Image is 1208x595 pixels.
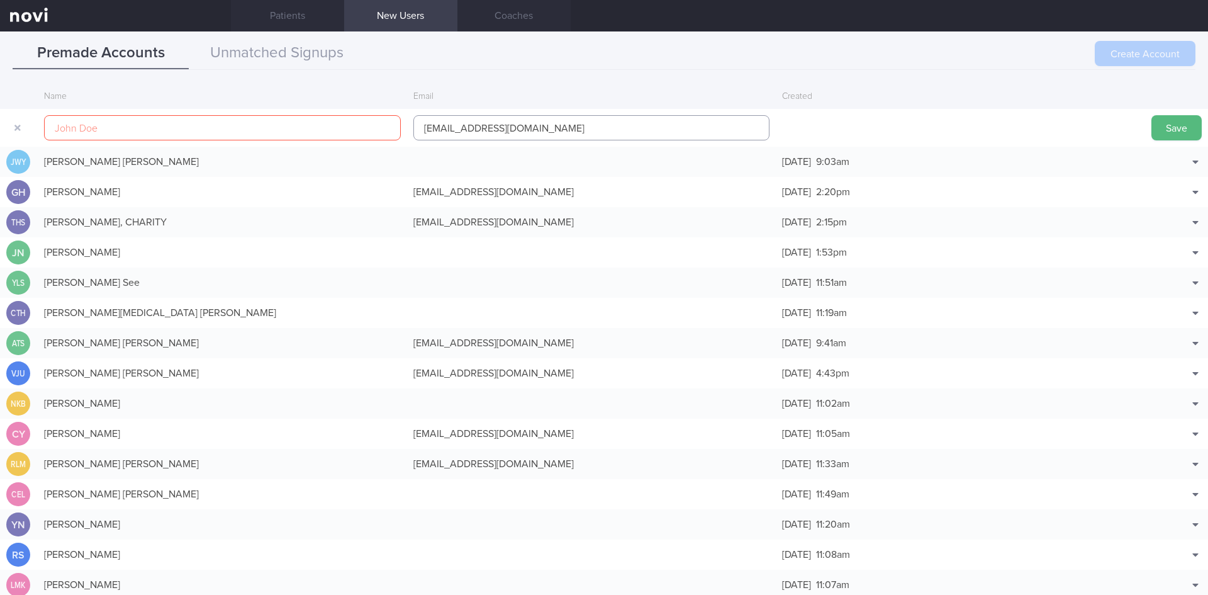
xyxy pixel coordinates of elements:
button: Unmatched Signups [189,38,365,69]
span: 11:05am [816,429,850,439]
div: [PERSON_NAME] [38,421,407,446]
div: [EMAIL_ADDRESS][DOMAIN_NAME] [407,361,776,386]
div: [PERSON_NAME] [PERSON_NAME] [38,361,407,386]
div: RS [6,543,30,567]
span: [DATE] [782,338,811,348]
span: 11:19am [816,308,847,318]
div: YN [6,513,30,537]
div: [PERSON_NAME] [PERSON_NAME] [38,451,407,477]
div: THS [8,210,28,235]
div: Email [407,85,776,109]
span: 11:02am [816,399,850,409]
input: email@novi-health.com [413,115,770,140]
div: NKB [8,392,28,416]
span: 11:08am [816,550,850,560]
div: [PERSON_NAME], CHARITY [38,210,407,235]
div: [PERSON_NAME] [PERSON_NAME] [38,149,407,174]
span: [DATE] [782,550,811,560]
span: 11:07am [816,580,849,590]
div: [EMAIL_ADDRESS][DOMAIN_NAME] [407,179,776,205]
span: [DATE] [782,368,811,378]
span: 11:49am [816,489,849,499]
div: [PERSON_NAME][MEDICAL_DATA] [PERSON_NAME] [38,300,407,326]
span: 2:20pm [816,187,850,197]
div: [EMAIL_ADDRESS][DOMAIN_NAME] [407,331,776,356]
div: [EMAIL_ADDRESS][DOMAIN_NAME] [407,451,776,477]
div: JN [6,241,30,265]
span: [DATE] [782,157,811,167]
div: CY [6,422,30,446]
span: 2:15pm [816,217,847,227]
span: [DATE] [782,580,811,590]
span: 11:51am [816,278,847,288]
div: [PERSON_NAME] [38,512,407,537]
span: 4:43pm [816,368,849,378]
span: [DATE] [782,489,811,499]
span: [DATE] [782,519,811,530]
span: [DATE] [782,247,811,258]
div: [PERSON_NAME] [38,179,407,205]
div: YLS [8,271,28,295]
div: [EMAIL_ADDRESS][DOMAIN_NAME] [407,421,776,446]
span: [DATE] [782,217,811,227]
span: [DATE] [782,399,811,409]
span: [DATE] [782,308,811,318]
div: [PERSON_NAME] See [38,270,407,295]
span: [DATE] [782,459,811,469]
div: [PERSON_NAME] [38,240,407,265]
div: [EMAIL_ADDRESS][DOMAIN_NAME] [407,210,776,235]
span: 9:41am [816,338,846,348]
div: CEL [8,482,28,507]
span: 11:20am [816,519,850,530]
div: [PERSON_NAME] [38,391,407,416]
div: Name [38,85,407,109]
div: [PERSON_NAME] [PERSON_NAME] [38,331,407,356]
button: Save [1151,115,1202,140]
div: CTH [8,301,28,326]
span: 9:03am [816,157,849,167]
div: RLM [8,452,28,477]
span: [DATE] [782,187,811,197]
span: 11:33am [816,459,849,469]
div: Created [776,85,1145,109]
span: 1:53pm [816,247,847,258]
div: JWY [8,150,28,174]
button: Premade Accounts [13,38,189,69]
input: John Doe [44,115,401,140]
span: [DATE] [782,278,811,288]
div: GH [6,180,30,205]
div: VJU [8,361,28,386]
div: [PERSON_NAME] [38,542,407,567]
div: ATS [8,331,28,356]
div: [PERSON_NAME] [PERSON_NAME] [38,482,407,507]
span: [DATE] [782,429,811,439]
